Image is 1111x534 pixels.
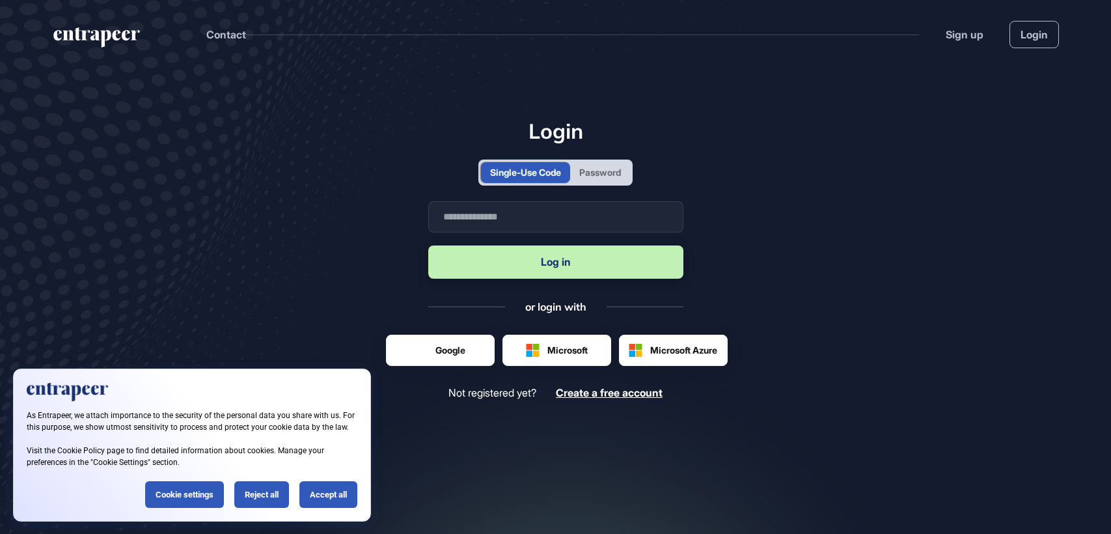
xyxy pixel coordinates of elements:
div: Password [579,165,621,179]
button: Log in [428,246,683,279]
h1: Login [428,119,683,143]
a: Login [1009,21,1059,48]
span: Not registered yet? [448,387,536,399]
div: or login with [525,300,586,314]
div: Single-Use Code [490,165,561,179]
button: Contact [206,26,246,43]
a: Create a free account [556,387,663,399]
a: entrapeer-logo [52,27,141,52]
a: Sign up [946,27,983,42]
